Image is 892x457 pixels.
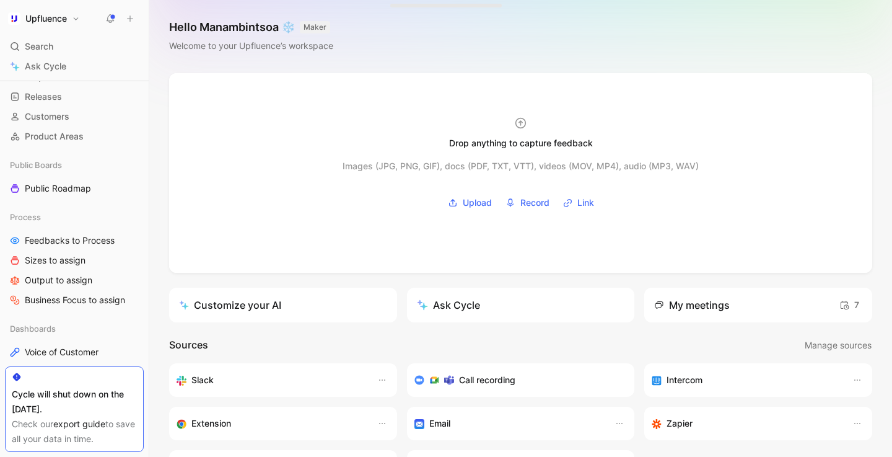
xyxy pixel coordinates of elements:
[25,59,66,74] span: Ask Cycle
[10,322,56,335] span: Dashboards
[5,10,83,27] button: UpfluenceUpfluence
[577,195,594,210] span: Link
[12,417,137,446] div: Check our to save all your data in time.
[25,110,69,123] span: Customers
[652,416,840,431] div: Capture feedback from thousands of sources with Zapier (survey results, recordings, sheets, etc).
[25,39,53,54] span: Search
[25,130,84,143] span: Product Areas
[520,195,549,210] span: Record
[177,416,365,431] div: Capture feedback from anywhere on the web
[5,57,144,76] a: Ask Cycle
[25,91,62,103] span: Releases
[449,136,593,151] div: Drop anything to capture feedback
[53,419,105,429] a: export guide
[5,37,144,56] div: Search
[177,373,365,388] div: Sync your customers, send feedback and get updates in Slack
[5,156,144,198] div: Public BoardsPublic Roadmap
[343,159,699,174] div: Images (JPG, PNG, GIF), docs (PDF, TXT, VTT), videos (MOV, MP4), audio (MP3, WAV)
[25,254,85,267] span: Sizes to assign
[407,288,635,322] button: Ask Cycle
[8,12,20,25] img: Upfluence
[463,195,492,210] span: Upload
[5,291,144,309] a: Business Focus to assign
[10,211,41,223] span: Process
[805,338,872,353] span: Manage sources
[414,416,603,431] div: Forward emails to your feedback inbox
[836,295,862,315] button: 7
[25,234,115,247] span: Feedbacks to Process
[191,373,214,388] h3: Slack
[191,416,231,431] h3: Extension
[5,363,144,381] a: Trends
[5,319,144,381] div: DashboardsVoice of CustomerTrends
[5,208,144,309] div: ProcessFeedbacks to ProcessSizes to assignOutput to assignBusiness Focus to assign
[25,182,91,195] span: Public Roadmap
[12,387,137,417] div: Cycle will shut down on the [DATE].
[179,298,281,313] div: Customize your AI
[667,373,702,388] h3: Intercom
[300,21,330,33] button: MAKER
[5,156,144,174] div: Public Boards
[444,193,496,212] button: Upload
[5,127,144,146] a: Product Areas
[5,271,144,290] a: Output to assign
[5,179,144,198] a: Public Roadmap
[5,231,144,250] a: Feedbacks to Process
[5,343,144,362] a: Voice of Customer
[652,373,840,388] div: Sync your customers, send feedback and get updates in Intercom
[414,373,618,388] div: Record & transcribe meetings from Zoom, Meet & Teams.
[25,294,125,306] span: Business Focus to assign
[5,208,144,226] div: Process
[417,298,480,313] div: Ask Cycle
[5,87,144,106] a: Releases
[839,298,859,313] span: 7
[169,38,333,53] div: Welcome to your Upfluence’s workspace
[559,193,598,212] button: Link
[25,13,67,24] h1: Upfluence
[169,337,208,353] h2: Sources
[25,274,92,286] span: Output to assign
[429,416,450,431] h3: Email
[5,107,144,126] a: Customers
[5,319,144,338] div: Dashboards
[667,416,693,431] h3: Zapier
[169,20,333,35] h1: Hello Manambintsoa ❄️
[5,251,144,270] a: Sizes to assign
[654,298,730,313] div: My meetings
[10,159,62,171] span: Public Boards
[459,373,515,388] h3: Call recording
[25,346,98,358] span: Voice of Customer
[501,193,554,212] button: Record
[169,288,397,322] a: Customize your AI
[804,337,872,353] button: Manage sources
